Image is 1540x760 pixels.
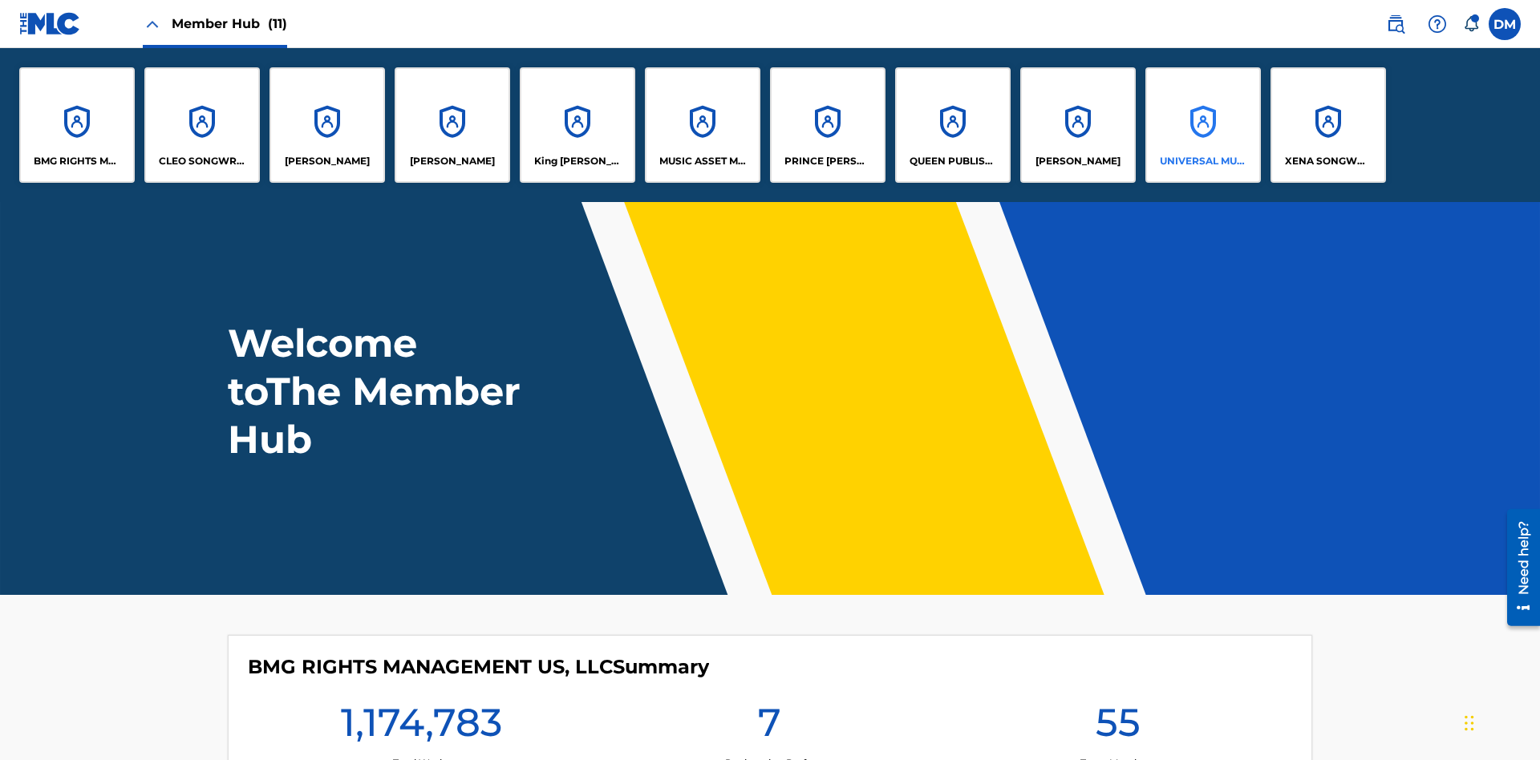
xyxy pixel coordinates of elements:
a: AccountsUNIVERSAL MUSIC PUB GROUP [1145,67,1261,183]
img: help [1428,14,1447,34]
h1: 1,174,783 [341,698,502,756]
iframe: Resource Center [1495,503,1540,634]
h4: BMG RIGHTS MANAGEMENT US, LLC [248,655,709,679]
span: Member Hub [172,14,287,33]
img: search [1386,14,1405,34]
div: User Menu [1489,8,1521,40]
a: Accounts[PERSON_NAME] [1020,67,1136,183]
a: AccountsBMG RIGHTS MANAGEMENT US, LLC [19,67,135,183]
p: QUEEN PUBLISHA [910,154,997,168]
div: Notifications [1463,16,1479,32]
p: RONALD MCTESTERSON [1035,154,1121,168]
a: AccountsXENA SONGWRITER [1270,67,1386,183]
h1: Welcome to The Member Hub [228,319,528,463]
a: AccountsQUEEN PUBLISHA [895,67,1011,183]
p: PRINCE MCTESTERSON [784,154,872,168]
a: AccountsPRINCE [PERSON_NAME] [770,67,885,183]
a: AccountsKing [PERSON_NAME] [520,67,635,183]
iframe: Chat Widget [1460,683,1540,760]
p: UNIVERSAL MUSIC PUB GROUP [1160,154,1247,168]
div: Help [1421,8,1453,40]
a: AccountsCLEO SONGWRITER [144,67,260,183]
p: EYAMA MCSINGER [410,154,495,168]
h1: 7 [758,698,781,756]
a: Public Search [1380,8,1412,40]
p: BMG RIGHTS MANAGEMENT US, LLC [34,154,121,168]
p: CLEO SONGWRITER [159,154,246,168]
a: Accounts[PERSON_NAME] [395,67,510,183]
div: Drag [1465,699,1474,747]
span: (11) [268,16,287,31]
p: King McTesterson [534,154,622,168]
p: XENA SONGWRITER [1285,154,1372,168]
p: MUSIC ASSET MANAGEMENT (MAM) [659,154,747,168]
img: Close [143,14,162,34]
a: AccountsMUSIC ASSET MANAGEMENT (MAM) [645,67,760,183]
p: ELVIS COSTELLO [285,154,370,168]
a: Accounts[PERSON_NAME] [269,67,385,183]
img: MLC Logo [19,12,81,35]
h1: 55 [1096,698,1141,756]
